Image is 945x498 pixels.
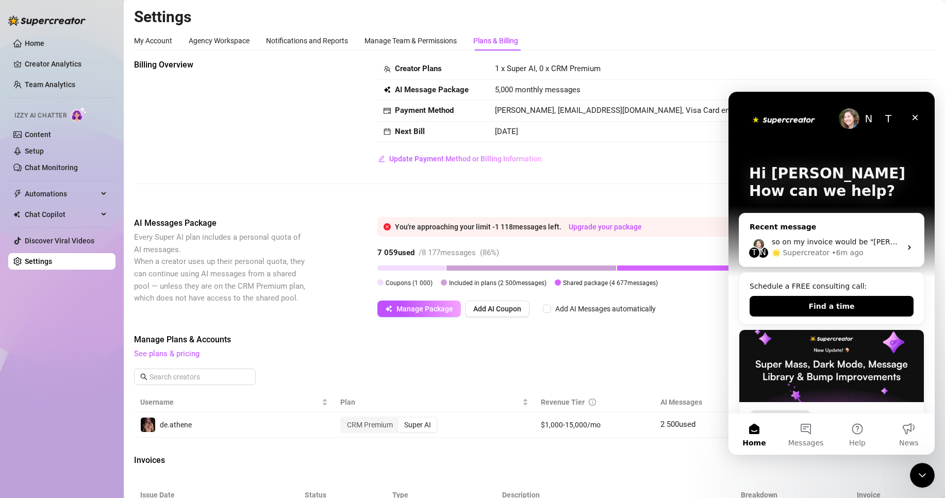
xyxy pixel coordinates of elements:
[52,322,103,363] button: Messages
[399,418,437,432] div: Super AI
[495,84,581,96] span: 5,000 monthly messages
[25,257,52,265] a: Settings
[14,347,37,355] span: Home
[25,80,75,89] a: Team Analytics
[160,421,192,429] span: de.athene
[134,7,935,27] h2: Settings
[419,248,476,257] span: / 8 177 messages
[103,322,155,363] button: Help
[395,127,425,136] strong: Next Bill
[134,233,305,303] span: Every Super AI plan includes a personal quota of AI messages. When a creator uses up their person...
[121,347,137,355] span: Help
[134,35,172,46] div: My Account
[473,35,518,46] div: Plans & Billing
[589,399,596,406] span: info-circle
[384,223,391,230] span: close-circle
[155,322,206,363] button: News
[21,189,185,200] div: Schedule a FREE consulting call:
[25,147,44,155] a: Setup
[384,128,391,135] span: calendar
[13,211,20,218] img: Chat Copilot
[495,127,518,136] span: [DATE]
[25,130,51,139] a: Content
[21,319,82,330] div: Feature update
[21,204,185,225] button: Find a time
[654,392,815,412] th: AI Messages
[171,347,190,355] span: News
[386,279,433,287] span: Coupons ( 1 000 )
[141,418,155,432] img: de.athene
[660,420,695,429] span: 2 500 used
[555,303,656,314] div: Add AI Messages automatically
[60,347,95,355] span: Messages
[384,107,391,114] span: credit-card
[134,334,795,346] span: Manage Plans & Accounts
[495,64,601,73] span: 1 x Super AI, 0 x CRM Premium
[395,85,469,94] strong: AI Message Package
[465,301,529,317] button: Add AI Coupon
[140,373,147,380] span: search
[177,16,196,35] div: Close
[266,35,348,46] div: Notifications and Reports
[10,238,196,379] div: Super Mass, Dark Mode, Message Library & Bump ImprovementsFeature update
[384,65,391,73] span: team
[395,64,442,73] strong: Creator Plans
[389,155,542,163] span: Update Payment Method or Billing Information
[569,223,642,231] a: Upgrade your package
[377,151,542,167] button: Update Payment Method or Billing Information
[728,92,935,455] iframe: Intercom live chat
[395,221,929,233] div: You're approaching your limit - 1 118 messages left.
[395,106,454,115] strong: Payment Method
[134,349,200,358] a: See plans & pricing
[134,454,307,467] span: Invoices
[340,396,520,408] span: Plan
[134,59,307,71] span: Billing Overview
[541,398,585,406] span: Revenue Tier
[25,206,98,223] span: Chat Copilot
[14,111,67,121] span: Izzy AI Chatter
[535,412,655,438] td: $1,000-15,000/mo
[910,463,935,488] iframe: Intercom live chat
[377,248,415,257] strong: 7 059 used
[563,279,658,287] span: Shared package ( 4 677 messages)
[334,392,534,412] th: Plan
[25,186,98,202] span: Automations
[449,279,546,287] span: Included in plans ( 2 500 messages)
[25,56,107,72] a: Creator Analytics
[378,155,385,162] span: edit
[25,237,94,245] a: Discover Viral Videos
[189,35,250,46] div: Agency Workspace
[43,146,278,154] span: so on my invoice would be "[PERSON_NAME]" etc + vat NUMBER
[103,156,135,167] div: • 6m ago
[473,305,521,313] span: Add AI Coupon
[71,107,87,122] img: AI Chatter
[8,15,86,26] img: logo-BBDzfeDw.svg
[43,156,101,167] div: 🌟 Supercreator
[480,248,499,257] span: ( 86 %)
[13,190,22,198] span: thunderbolt
[396,305,453,313] span: Manage Package
[364,35,457,46] div: Manage Team & Permissions
[341,418,399,432] div: CRM Premium
[25,39,44,47] a: Home
[340,417,438,433] div: segmented control
[134,392,334,412] th: Username
[134,217,307,229] span: AI Messages Package
[140,396,320,408] span: Username
[25,163,78,172] a: Chat Monitoring
[495,106,777,115] span: [PERSON_NAME], [EMAIL_ADDRESS][DOMAIN_NAME], Visa Card ending in [DATE]
[150,371,241,383] input: Search creators
[377,301,461,317] button: Manage Package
